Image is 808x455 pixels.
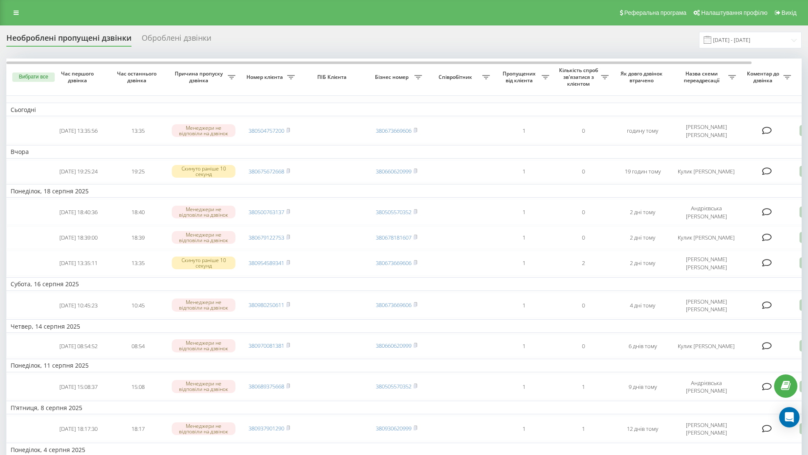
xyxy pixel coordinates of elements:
font: [PERSON_NAME] [PERSON_NAME] [686,255,727,271]
font: Менеджери не відповіли на дзвінок [179,206,228,218]
font: Кулик [PERSON_NAME] [678,234,735,241]
font: Необроблені пропущені дзвінки [6,33,131,43]
font: Четвер, 14 серпня 2025 [11,322,80,330]
font: [DATE] 13:35:56 [59,127,98,134]
font: 13:35 [131,260,145,267]
a: 380673669606 [376,127,411,134]
font: 1 [582,383,585,391]
font: 2 [582,260,585,267]
font: Менеджери не відповіли на дзвінок [179,299,228,311]
font: Кількість спроб зв'язатися з клієнтом [559,67,598,87]
a: 380937901290 [249,424,284,432]
font: [PERSON_NAME] [PERSON_NAME] [686,298,727,313]
font: Реферальна програма [624,9,687,16]
font: 0 [582,167,585,175]
font: 380679122753 [249,234,284,241]
a: 380980250611 [249,301,284,309]
font: Вчора [11,148,29,156]
font: 4 дні тому [630,301,655,309]
a: 380504757200 [249,127,284,134]
font: 0 [582,301,585,309]
font: 0 [582,234,585,241]
font: 1 [523,127,526,134]
a: 380970081381 [249,342,284,349]
font: 18:40 [131,208,145,216]
font: Менеджери не відповіли на дзвінок [179,231,228,244]
font: Менеджери не відповіли на дзвінок [179,380,228,393]
font: [DATE] 15:08:37 [59,383,98,391]
font: 19:25 [131,167,145,175]
font: 2 дні тому [630,208,655,216]
a: 380689375668 [249,382,284,390]
a: 380505570352 [376,382,411,390]
font: [DATE] 18:17:30 [59,425,98,433]
font: 19 годин тому [625,167,661,175]
font: 0 [582,342,585,350]
font: Бізнес номер [375,73,408,81]
font: 1 [582,425,585,433]
font: Понеділок, 11 серпня 2025 [11,362,89,370]
font: П'ятниця, 8 серпня 2025 [11,404,82,412]
font: 380673669606 [376,259,411,267]
font: Кулик [PERSON_NAME] [678,342,735,350]
a: 380505570352 [376,208,411,216]
font: 2 дні тому [630,234,655,241]
font: Сьогодні [11,106,36,114]
font: [DATE] 13:35:11 [59,260,98,267]
font: 18:39 [131,234,145,241]
font: Оброблені дзвінки [142,33,211,43]
font: [DATE] 19:25:24 [59,167,98,175]
font: 380675672668 [249,167,284,175]
font: Налаштування профілю [701,9,767,16]
font: Кулик [PERSON_NAME] [678,167,735,175]
font: 08:54 [131,342,145,350]
font: 0 [582,127,585,134]
a: 380660620999 [376,167,411,175]
font: ПІБ Клієнта [317,73,347,81]
font: 18:17 [131,425,145,433]
font: Понеділок, 18 серпня 2025 [11,187,89,195]
a: 380660620999 [376,342,411,349]
a: 380930620999 [376,424,411,432]
font: 380678181607 [376,234,411,241]
font: Назва схеми переадресації [684,70,719,84]
font: 1 [523,234,526,241]
font: [DATE] 18:40:36 [59,208,98,216]
font: 12 днів тому [627,425,658,433]
font: 1 [523,167,526,175]
font: Час першого дзвінка [61,70,94,84]
a: 380500763137 [249,208,284,216]
font: Менеджери не відповіли на дзвінок [179,339,228,352]
font: Скинуто раніше 10 секунд [182,257,226,269]
font: 9 днів тому [629,383,657,391]
font: 0 [582,208,585,216]
font: [PERSON_NAME] [PERSON_NAME] [686,421,727,436]
a: 380673669606 [376,301,411,309]
button: Вибрати все [12,73,55,82]
font: 1 [523,383,526,391]
font: Як довго дзвінок втрачено [621,70,663,84]
font: Менеджери не відповіли на дзвінок [179,422,228,435]
font: [DATE] 08:54:52 [59,342,98,350]
font: Час останнього дзвінка [117,70,157,84]
font: Андрієвська [PERSON_NAME] [686,204,727,220]
font: Менеджери не відповіли на дзвінок [179,124,228,137]
font: 1 [523,425,526,433]
a: 380954589341 [249,259,284,267]
font: Вибрати все [19,74,48,80]
font: 2 дні тому [630,260,655,267]
font: [PERSON_NAME] [PERSON_NAME] [686,123,727,138]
